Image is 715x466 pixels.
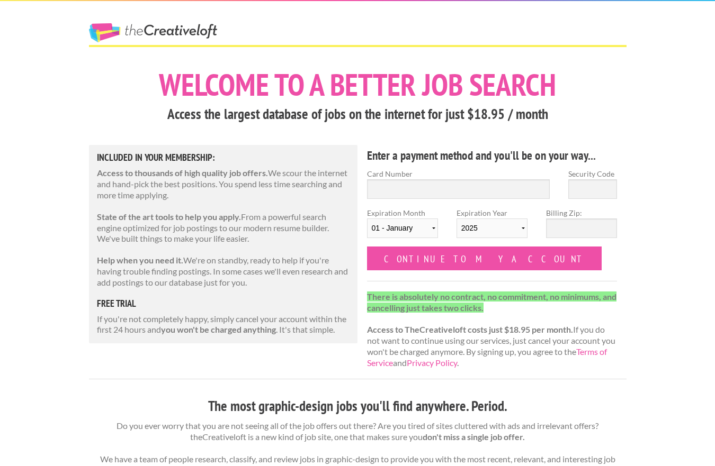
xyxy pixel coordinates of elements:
select: Expiration Month [367,218,438,238]
strong: Access to TheCreativeloft costs just $18.95 per month. [367,324,573,334]
h5: free trial [97,299,350,308]
strong: Help when you need it. [97,255,183,265]
h3: The most graphic-design jobs you'll find anywhere. Period. [89,396,627,416]
label: Billing Zip: [546,207,617,218]
h3: Access the largest database of jobs on the internet for just $18.95 / month [89,104,627,124]
p: From a powerful search engine optimized for job postings to our modern resume builder. We've buil... [97,212,350,244]
input: Continue to my account [367,246,602,270]
h4: Enter a payment method and you'll be on your way... [367,147,618,164]
a: Privacy Policy [407,358,457,368]
p: If you're not completely happy, simply cancel your account within the first 24 hours and . It's t... [97,314,350,336]
label: Card Number [367,168,550,179]
label: Security Code [568,168,617,179]
h5: Included in Your Membership: [97,153,350,162]
strong: There is absolutely no contract, no commitment, no minimums, and cancelling just takes two clicks. [367,291,616,313]
a: Terms of Service [367,346,607,368]
strong: don't miss a single job offer. [423,432,525,442]
label: Expiration Month [367,207,438,246]
strong: State of the art tools to help you apply. [97,212,241,222]
label: Expiration Year [457,207,528,246]
p: If you do not want to continue using our services, just cancel your account you won't be charged ... [367,291,618,369]
select: Expiration Year [457,218,528,238]
strong: Access to thousands of high quality job offers. [97,168,268,178]
a: The Creative Loft [89,23,217,42]
h1: Welcome to a better job search [89,69,627,100]
p: We scour the internet and hand-pick the best positions. You spend less time searching and more ti... [97,168,350,200]
p: We're on standby, ready to help if you're having trouble finding postings. In some cases we'll ev... [97,255,350,288]
strong: you won't be charged anything [161,324,276,334]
